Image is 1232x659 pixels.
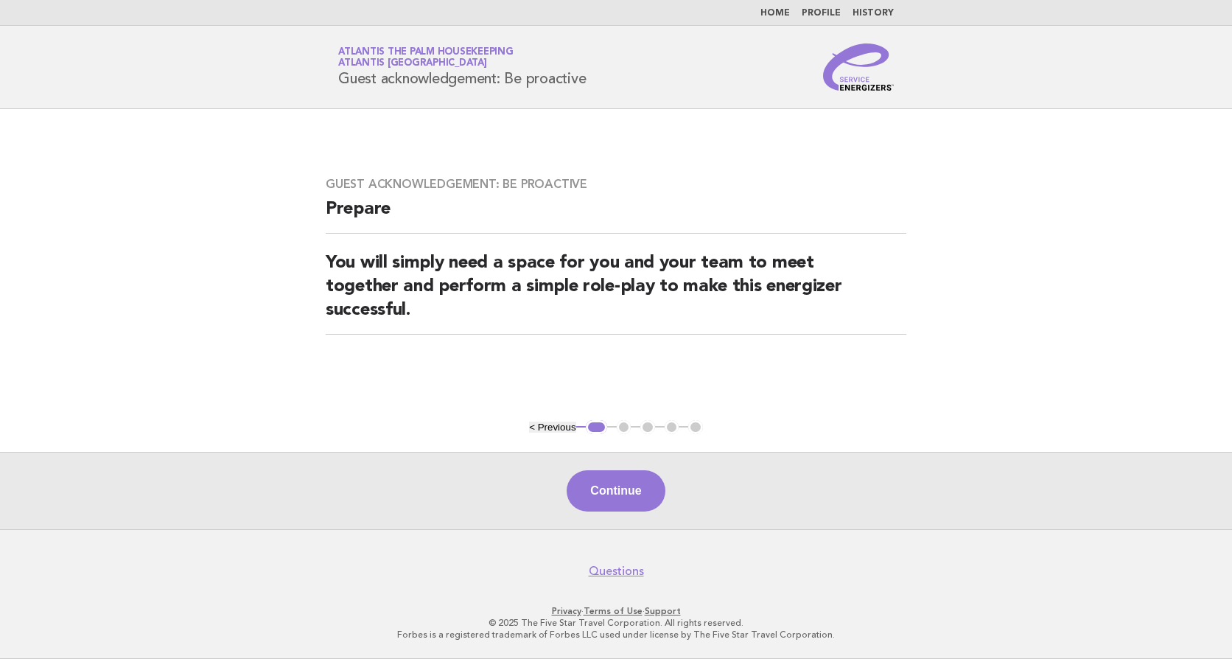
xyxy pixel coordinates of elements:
[584,606,643,616] a: Terms of Use
[529,422,575,433] button: < Previous
[760,9,790,18] a: Home
[853,9,894,18] a: History
[326,251,906,335] h2: You will simply need a space for you and your team to meet together and perform a simple role-pla...
[589,564,644,579] a: Questions
[567,470,665,512] button: Continue
[802,9,841,18] a: Profile
[338,59,487,69] span: Atlantis [GEOGRAPHIC_DATA]
[338,48,586,86] h1: Guest acknowledgement: Be proactive
[165,629,1067,641] p: Forbes is a registered trademark of Forbes LLC used under license by The Five Star Travel Corpora...
[165,617,1067,629] p: © 2025 The Five Star Travel Corporation. All rights reserved.
[645,606,681,616] a: Support
[823,43,894,91] img: Service Energizers
[552,606,581,616] a: Privacy
[586,420,607,435] button: 1
[338,47,514,68] a: Atlantis The Palm HousekeepingAtlantis [GEOGRAPHIC_DATA]
[165,605,1067,617] p: · ·
[326,177,906,192] h3: Guest acknowledgement: Be proactive
[326,198,906,234] h2: Prepare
